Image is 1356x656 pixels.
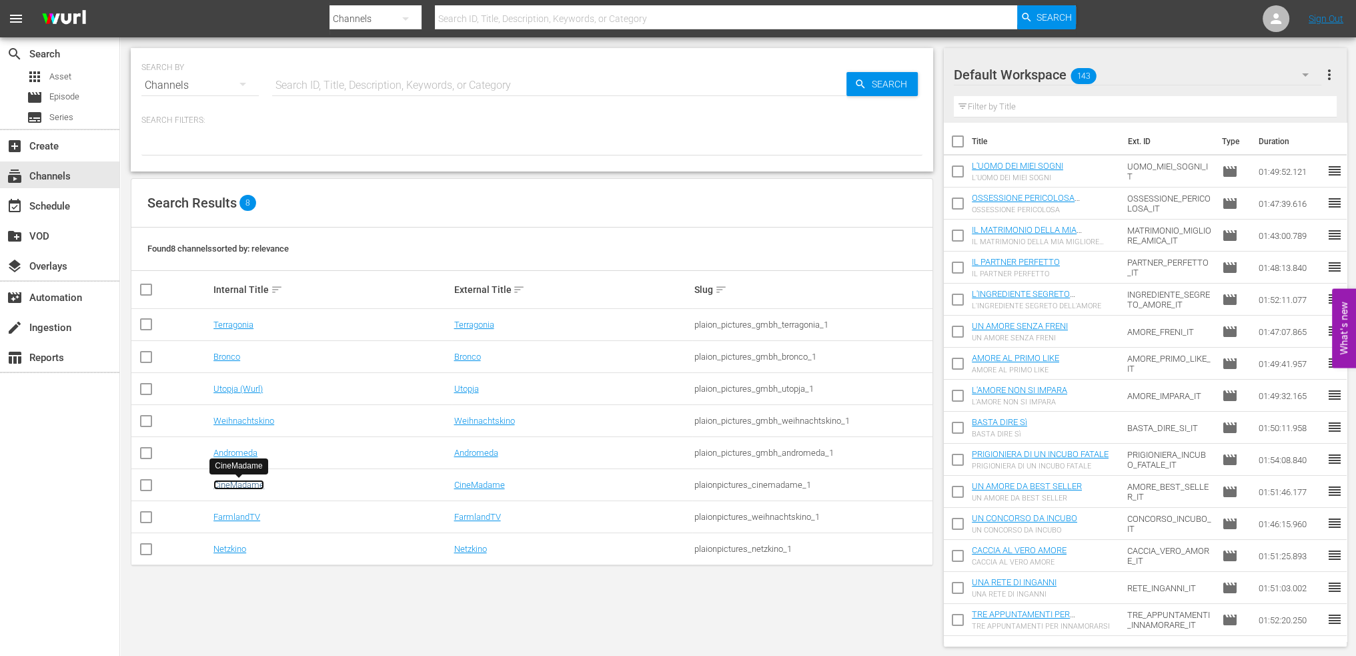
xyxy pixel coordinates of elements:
[1253,572,1327,604] td: 01:51:03.002
[1327,227,1343,243] span: reorder
[7,258,23,274] span: Overlays
[454,416,514,426] a: Weihnachtskino
[7,350,23,366] span: Reports
[972,622,1117,631] div: TRE APPUNTAMENTI PER INNAMORARSI
[27,109,43,125] span: Series
[972,270,1060,278] div: IL PARTNER PERFETTO
[972,398,1067,406] div: L'AMORE NON SI IMPARA
[972,366,1059,374] div: AMORE AL PRIMO LIKE
[1222,580,1238,596] span: Episode
[972,225,1082,245] a: IL MATRIMONIO DELLA MIA MIGLIORE AMICA
[454,282,690,298] div: External Title
[1327,195,1343,211] span: reorder
[1253,188,1327,220] td: 01:47:39.616
[972,385,1067,395] a: L'AMORE NON SI IMPARA
[1253,476,1327,508] td: 01:51:46.177
[147,195,237,211] span: Search Results
[7,168,23,184] span: Channels
[1222,516,1238,532] span: Episode
[1309,13,1343,24] a: Sign Out
[1222,163,1238,180] span: Episode
[972,334,1068,342] div: UN AMORE SENZA FRENI
[1327,611,1343,627] span: reorder
[147,244,289,254] span: Found 8 channels sorted by: relevance
[866,72,918,96] span: Search
[1122,188,1217,220] td: OSSESSIONE_PERICOLOSA_IT
[1122,444,1217,476] td: PRIGIONIERA_INCUBO_FATALE_IT
[1327,323,1343,339] span: reorder
[213,480,264,490] a: CineMadame
[8,11,24,27] span: menu
[972,481,1082,491] a: UN AMORE DA BEST SELLER
[846,72,918,96] button: Search
[1253,284,1327,316] td: 01:52:11.077
[49,70,71,83] span: Asset
[972,193,1080,223] a: OSSESSIONE PERICOLOSA (OSSESSIONE PERICOLOSA (VARIANT))
[1122,316,1217,348] td: AMORE_FRENI_IT
[1327,515,1343,531] span: reorder
[694,352,930,362] div: plaion_pictures_gmbh_bronco_1
[213,320,253,330] a: Terragonia
[1253,348,1327,380] td: 01:49:41.957
[972,257,1060,267] a: IL PARTNER PERFETTO
[1253,508,1327,540] td: 01:46:15.960
[1253,412,1327,444] td: 01:50:11.958
[271,284,283,296] span: sort
[972,206,1117,214] div: OSSESSIONE PERICOLOSA
[239,195,256,211] span: 8
[1122,476,1217,508] td: AMORE_BEST_SELLER_IT
[454,480,504,490] a: CineMadame
[7,228,23,244] span: VOD
[49,90,79,103] span: Episode
[27,69,43,85] span: Asset
[7,320,23,336] span: Ingestion
[213,352,240,362] a: Bronco
[972,462,1109,470] div: PRIGIONIERA DI UN INCUBO FATALE
[1222,324,1238,340] span: Episode
[1253,604,1327,636] td: 01:52:20.250
[972,123,1120,160] th: Title
[972,513,1077,523] a: UN CONCORSO DA INCUBO
[1327,355,1343,371] span: reorder
[7,198,23,214] span: Schedule
[1122,284,1217,316] td: INGREDIENTE_SEGRETO_AMORE_IT
[513,284,525,296] span: sort
[1122,508,1217,540] td: CONCORSO_INCUBO_IT
[1253,380,1327,412] td: 01:49:32.165
[1332,288,1356,368] button: Open Feedback Widget
[972,321,1068,331] a: UN AMORE SENZA FRENI
[1222,356,1238,372] span: Episode
[694,512,930,522] div: plaionpictures_weihnachtskino_1
[972,302,1117,310] div: L'INGREDIENTE SEGRETO DELL'AMORE
[694,480,930,490] div: plaionpictures_cinemadame_1
[1327,419,1343,435] span: reorder
[213,448,257,458] a: Andromeda
[1120,123,1214,160] th: Ext. ID
[1222,452,1238,468] span: Episode
[1222,292,1238,308] span: Episode
[7,138,23,154] span: Create
[694,384,930,394] div: plaion_pictures_gmbh_utopja_1
[1327,451,1343,467] span: reorder
[213,544,246,554] a: Netzkino
[1071,62,1097,90] span: 143
[1253,540,1327,572] td: 01:51:25.893
[454,384,478,394] a: Utopja
[141,115,922,126] p: Search Filters:
[49,111,73,124] span: Series
[1122,348,1217,380] td: AMORE_PRIMO_LIKE_IT
[972,174,1063,182] div: L'UOMO DEI MIEI SOGNI
[1122,252,1217,284] td: PARTNER_PERFETTO_IT
[1253,155,1327,188] td: 01:49:52.121
[7,290,23,306] span: Automation
[1122,572,1217,604] td: RETE_INGANNI_IT
[1017,5,1076,29] button: Search
[694,320,930,330] div: plaion_pictures_gmbh_terragonia_1
[27,89,43,105] span: Episode
[454,544,486,554] a: Netzkino
[32,3,96,35] img: ans4CAIJ8jUAAAAAAAAAAAAAAAAAAAAAAAAgQb4GAAAAAAAAAAAAAAAAAAAAAAAAJMjXAAAAAAAAAAAAAAAAAAAAAAAAgAT5G...
[972,161,1063,171] a: L'UOMO DEI MIEI SOGNI
[694,416,930,426] div: plaion_pictures_gmbh_weihnachtskino_1
[1222,260,1238,276] span: Episode
[972,417,1027,427] a: BASTA DIRE Sì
